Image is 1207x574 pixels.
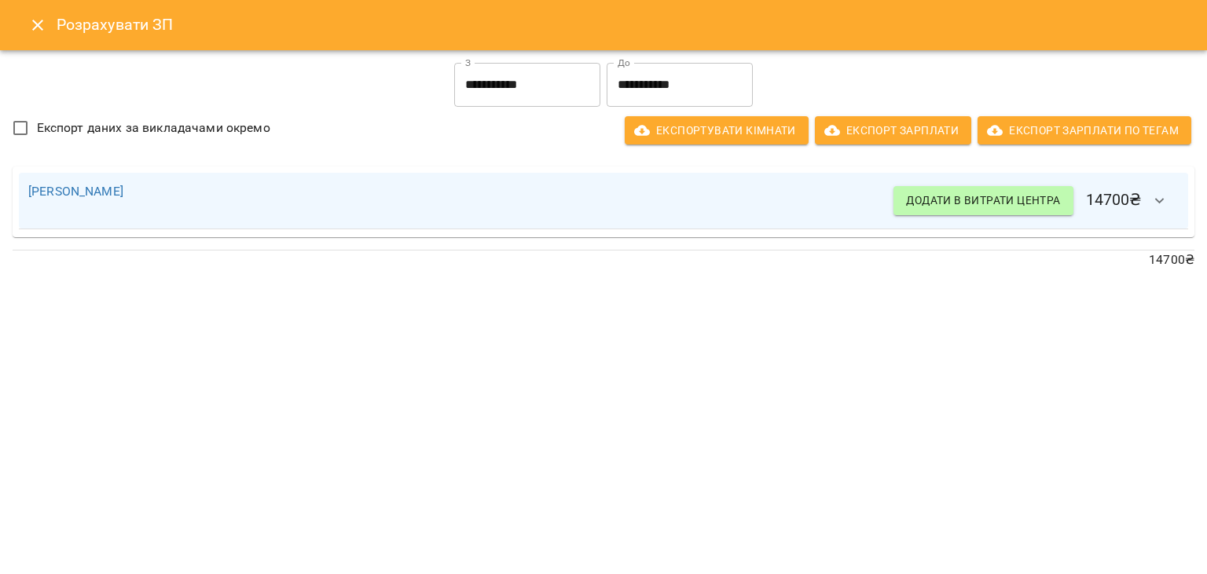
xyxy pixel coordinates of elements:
[625,116,809,144] button: Експортувати кімнати
[893,182,1179,220] h6: 14700 ₴
[13,250,1194,269] p: 14700 ₴
[827,121,959,140] span: Експорт Зарплати
[28,184,123,199] a: [PERSON_NAME]
[37,119,270,137] span: Експорт даних за викладачами окремо
[57,13,1188,37] h6: Розрахувати ЗП
[893,186,1073,214] button: Додати в витрати центра
[978,116,1191,144] button: Експорт Зарплати по тегам
[19,6,57,44] button: Close
[637,121,796,140] span: Експортувати кімнати
[990,121,1179,140] span: Експорт Зарплати по тегам
[906,191,1060,210] span: Додати в витрати центра
[815,116,971,144] button: Експорт Зарплати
